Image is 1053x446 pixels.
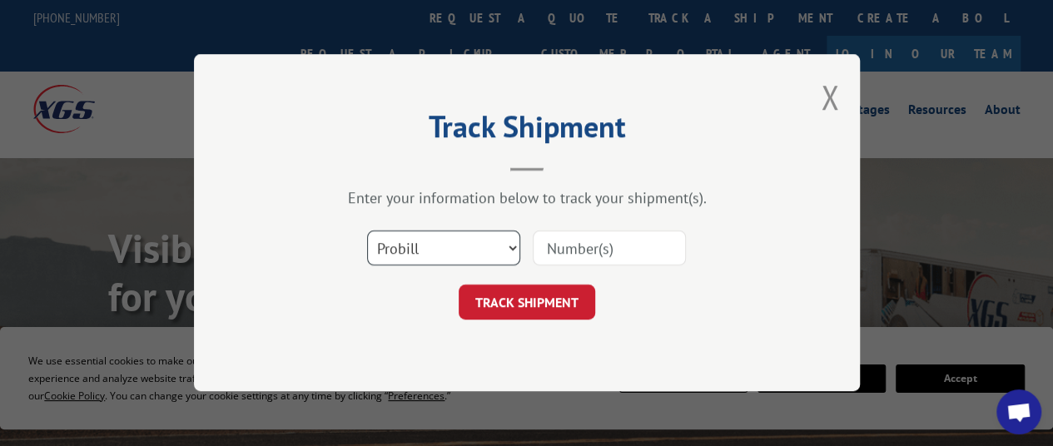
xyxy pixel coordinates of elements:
[277,115,777,146] h2: Track Shipment
[277,189,777,208] div: Enter your information below to track your shipment(s).
[996,389,1041,434] div: Open chat
[459,285,595,320] button: TRACK SHIPMENT
[821,75,839,119] button: Close modal
[533,231,686,266] input: Number(s)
